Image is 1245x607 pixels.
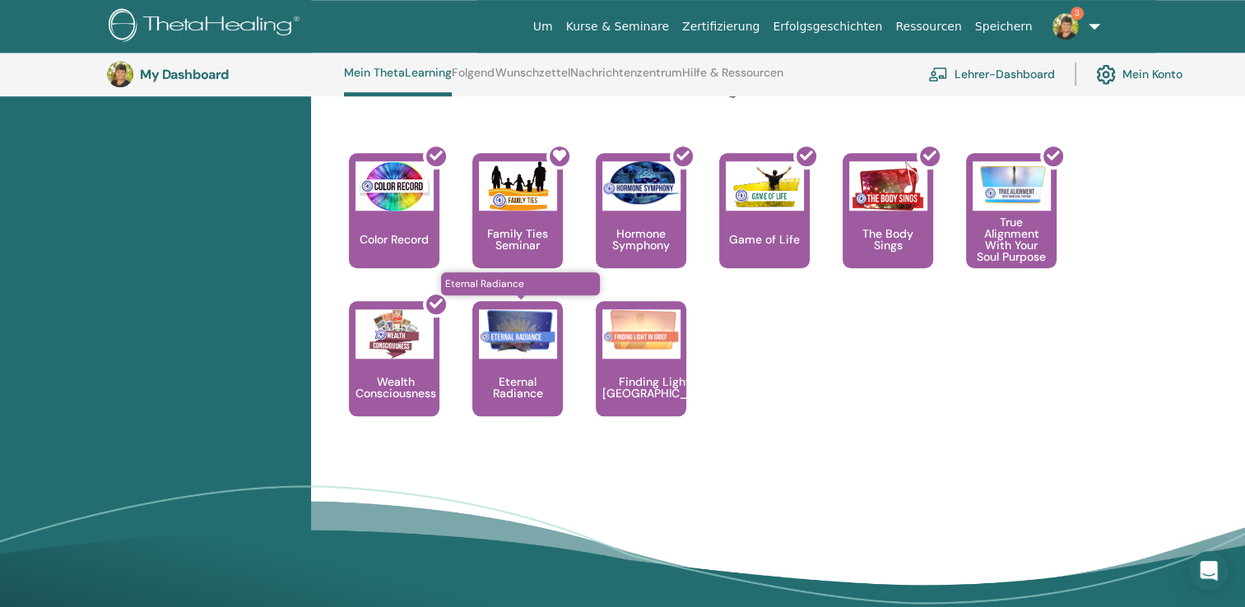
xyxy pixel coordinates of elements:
a: Family Ties Seminar Family Ties Seminar [472,153,563,301]
a: Hormone Symphony Hormone Symphony [596,153,686,301]
img: chalkboard-teacher.svg [928,67,948,81]
a: Finding Light in Grief Finding Light in [GEOGRAPHIC_DATA] [596,301,686,449]
img: Hormone Symphony [602,161,681,205]
p: Wealth Consciousness [349,376,443,399]
a: Mein ThetaLearning [344,66,452,96]
a: Nachrichtenzentrum [570,66,682,92]
img: default.jpg [107,61,133,87]
h3: My Dashboard [140,67,304,82]
p: Game of Life [722,234,806,245]
p: Color Record [353,234,435,245]
a: Eternal Radiance Eternal Radiance Eternal Radiance [472,301,563,449]
p: Hormone Symphony [596,228,686,251]
img: Family Ties Seminar [479,161,557,211]
a: Ressourcen [889,12,968,42]
a: Color Record Color Record [349,153,439,301]
img: logo.png [109,8,305,45]
p: True Alignment With Your Soul Purpose [966,216,1057,262]
p: Family Ties Seminar [472,228,563,251]
a: Erfolgsgeschichten [766,12,889,42]
div: Open Intercom Messenger [1189,551,1229,591]
p: The Body Sings [843,228,933,251]
a: Mein Konto [1096,56,1182,92]
span: Eternal Radiance [441,272,600,295]
a: Wunschzettel [495,66,570,92]
a: Speichern [969,12,1039,42]
a: Hilfe & Ressourcen [682,66,783,92]
a: The Body Sings The Body Sings [843,153,933,301]
p: Eternal Radiance [472,376,563,399]
img: Wealth Consciousness [355,309,434,359]
a: Lehrer-Dashboard [928,56,1055,92]
a: Um [527,12,560,42]
img: Eternal Radiance [479,309,557,353]
a: Game of Life Game of Life [719,153,810,301]
img: default.jpg [1052,13,1079,39]
img: True Alignment With Your Soul Purpose [973,161,1051,206]
a: Kurse & Seminare [560,12,676,42]
img: Color Record [355,161,434,211]
img: Game of Life [726,161,804,211]
span: 3 [1071,7,1084,20]
img: Finding Light in Grief [602,309,681,353]
img: cog.svg [1096,60,1116,88]
a: Zertifizierung [676,12,766,42]
img: The Body Sings [849,161,927,211]
p: Finding Light in [GEOGRAPHIC_DATA] [596,376,726,399]
a: Wealth Consciousness Wealth Consciousness [349,301,439,449]
a: Folgend [452,66,495,92]
a: True Alignment With Your Soul Purpose True Alignment With Your Soul Purpose [966,153,1057,301]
